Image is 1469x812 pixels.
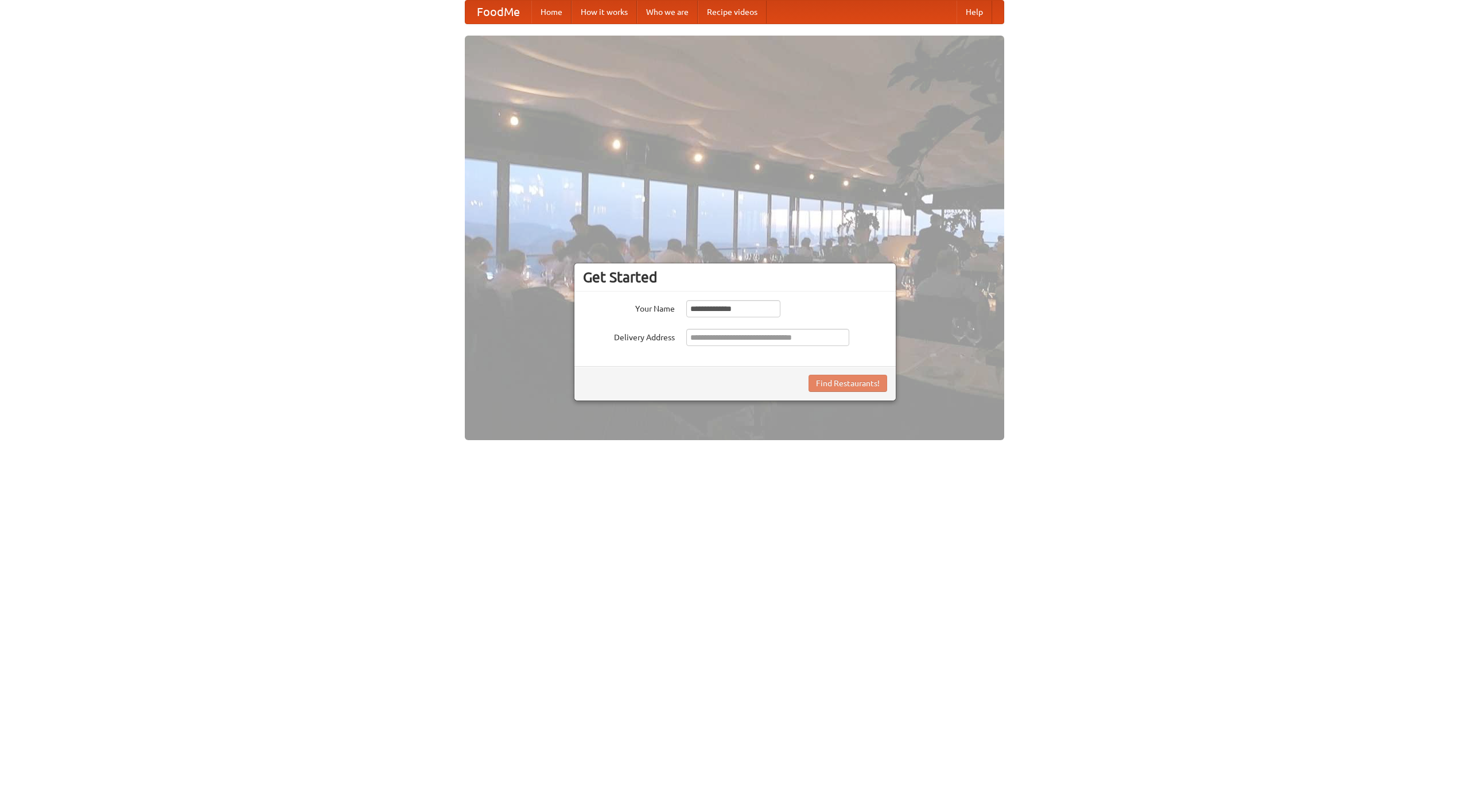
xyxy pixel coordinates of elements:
a: Home [531,1,572,24]
a: Recipe videos [698,1,767,24]
label: Your Name [583,300,675,314]
label: Delivery Address [583,329,675,343]
h3: Get Started [583,269,887,286]
a: Who we are [637,1,698,24]
a: How it works [572,1,637,24]
a: FoodMe [465,1,531,24]
a: Help [957,1,992,24]
button: Find Restaurants! [809,375,887,392]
